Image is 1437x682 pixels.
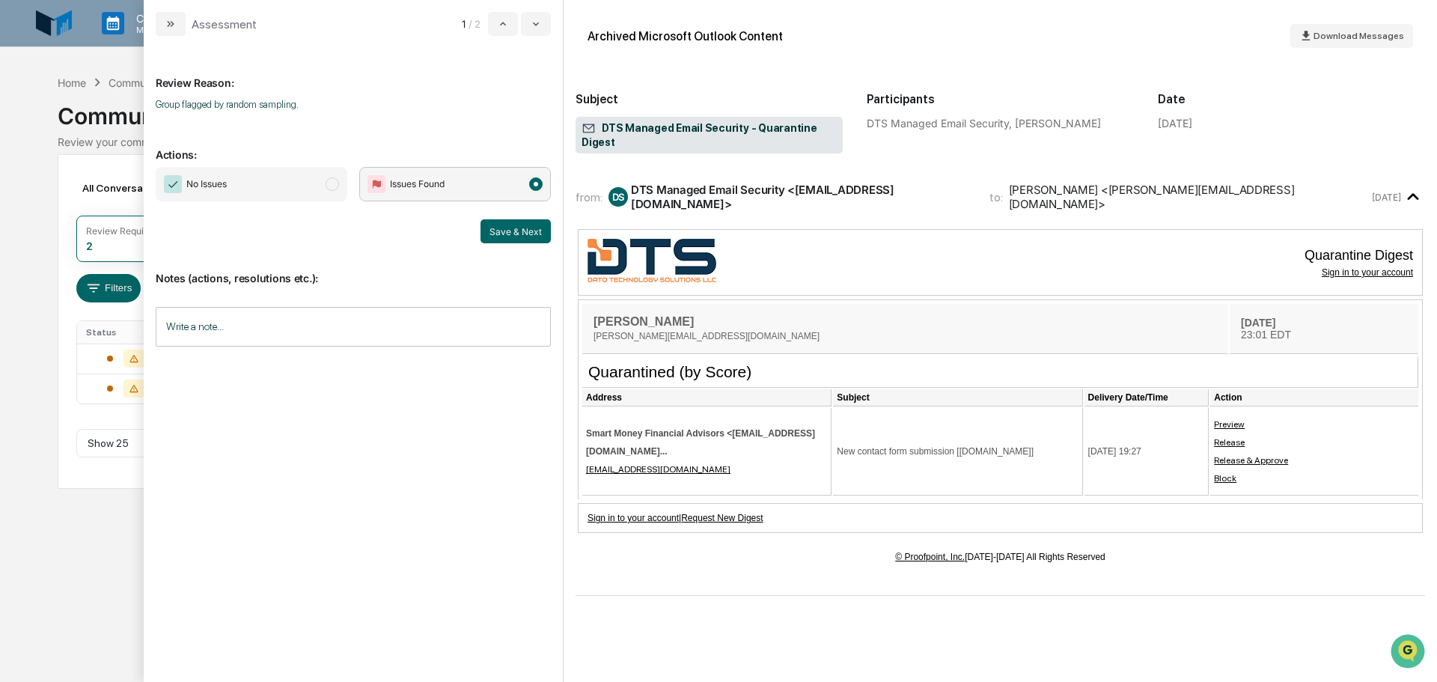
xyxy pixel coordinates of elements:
button: Start new chat [254,119,272,137]
img: logo [36,5,72,41]
span: to: [989,190,1003,204]
div: Review your communication records across channels [58,136,1379,148]
a: [EMAIL_ADDRESS][DOMAIN_NAME] [586,464,730,475]
div: Home [58,76,86,89]
a: Request New Digest [681,513,763,523]
h2: Subject [576,92,843,106]
th: Subject [833,389,1082,407]
iframe: Open customer support [1389,633,1430,673]
p: [DATE]-[DATE] All Rights Reserved [580,544,1421,570]
button: Save & Next [480,219,551,243]
a: © Proofpoint, Inc. [895,552,965,562]
a: 🔎Data Lookup [9,211,100,238]
p: How can we help? [15,31,272,55]
td: | [580,505,1421,531]
span: Preclearance [30,189,97,204]
a: Block [1214,473,1236,484]
div: [DATE] [1158,117,1192,130]
span: Download Messages [1314,31,1404,41]
div: We're available if you need us! [51,130,189,141]
a: 🗄️Attestations [103,183,192,210]
div: All Conversations [76,176,189,200]
p: Actions: [156,130,551,161]
span: [DATE] 19:27 [1088,446,1141,457]
div: Archived Microsoft Outlook Content [588,29,783,43]
p: Notes (actions, resolutions etc.): [156,254,551,284]
div: 🖐️ [15,190,27,202]
span: [PERSON_NAME][EMAIL_ADDRESS][DOMAIN_NAME] [594,331,820,341]
th: Address [582,389,832,407]
b: [PERSON_NAME] [594,315,694,328]
time: Monday, September 22, 2025 at 11:01:24 PM [1372,192,1401,203]
b: Smart Money Financial Advisors <[EMAIL_ADDRESS][DOMAIN_NAME]... [586,428,815,457]
td: 23:01 EDT [1230,304,1418,354]
span: / 2 [469,18,485,30]
span: Quarantine Digest [1305,248,1413,263]
a: Release [1214,437,1245,448]
a: Sign in to your account [588,513,679,523]
a: Powered byPylon [106,253,181,265]
img: Flag [367,175,385,193]
a: 🖐️Preclearance [9,183,103,210]
img: Checkmark [164,175,182,193]
span: New contact form submission [[DOMAIN_NAME]] [837,446,1034,457]
div: [PERSON_NAME] <[PERSON_NAME][EMAIL_ADDRESS][DOMAIN_NAME]> [1009,183,1369,211]
span: Data Lookup [30,217,94,232]
div: Communications Archive [58,91,1379,130]
span: No Issues [186,177,227,192]
div: Communications Archive [109,76,230,89]
span: 1 [462,18,466,30]
button: Download Messages [1290,24,1413,48]
b: [DATE] [1241,317,1275,329]
img: 1746055101610-c473b297-6a78-478c-a979-82029cc54cd1 [15,115,42,141]
div: DTS Managed Email Security <[EMAIL_ADDRESS][DOMAIN_NAME]> [631,183,971,211]
img: Smart Money Financial Advisors [588,239,716,284]
h2: Date [1158,92,1425,106]
th: Status [77,321,175,344]
p: Calendar [124,12,200,25]
span: Issues Found [390,177,445,192]
p: Group flagged by random sampling. [156,99,551,110]
p: Review Reason: [156,58,551,89]
div: 🔎 [15,219,27,231]
th: Delivery Date/Time [1084,389,1209,407]
p: Manage Tasks [124,25,200,35]
a: Sign in to your account [1322,267,1413,278]
div: 🗄️ [109,190,120,202]
a: Preview [1214,419,1245,430]
span: Attestations [123,189,186,204]
span: DTS Managed Email Security - Quarantine Digest [582,121,837,150]
span: Pylon [149,254,181,265]
div: DTS Managed Email Security, [PERSON_NAME] [867,117,1134,130]
button: Filters [76,274,141,302]
div: Review Required [86,225,158,237]
a: Release & Approve [1214,455,1288,466]
div: DS [608,187,628,207]
div: 2 [86,240,93,252]
div: Start new chat [51,115,245,130]
th: Action [1210,389,1418,407]
div: Assessment [192,17,257,31]
h2: Participants [867,92,1134,106]
span: Quarantined (by Score) [588,363,751,380]
span: from: [576,190,602,204]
